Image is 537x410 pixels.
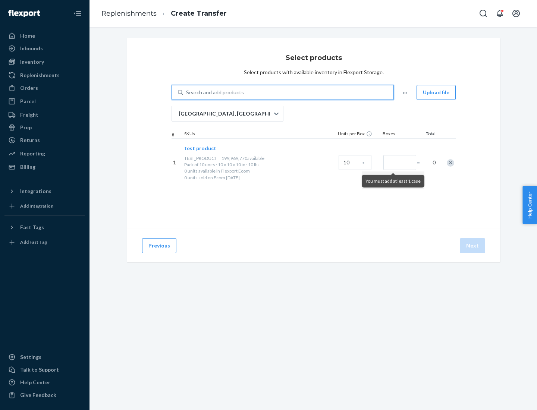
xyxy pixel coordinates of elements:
div: Integrations [20,187,51,195]
div: Total [418,130,437,138]
div: Add Fast Tag [20,239,47,245]
button: test product [184,145,216,152]
button: Fast Tags [4,221,85,233]
div: Talk to Support [20,366,59,373]
a: Freight [4,109,85,121]
div: Prep [20,124,32,131]
span: test product [184,145,216,151]
input: Case Quantity [339,155,371,170]
div: Parcel [20,98,36,105]
a: Parcel [4,95,85,107]
div: Freight [20,111,38,119]
button: Upload file [417,85,456,100]
a: Returns [4,134,85,146]
a: Prep [4,122,85,133]
a: Help Center [4,376,85,388]
div: SKUs [183,130,336,138]
a: Create Transfer [171,9,227,18]
a: Talk to Support [4,364,85,376]
div: Inventory [20,58,44,66]
input: Number of boxes [383,155,416,170]
div: Reporting [20,150,45,157]
div: You must add at least 1 case [362,175,424,187]
p: 0 units sold on Ecom [DATE] [184,174,336,181]
div: Boxes [381,130,418,138]
span: TEST_PRODUCT [184,155,217,161]
a: Home [4,30,85,42]
div: Orders [20,84,38,92]
a: Replenishments [4,69,85,81]
a: Reporting [4,148,85,160]
div: Home [20,32,35,40]
a: Settings [4,351,85,363]
h3: Select products [286,53,342,63]
span: 199,969,770 available [222,155,264,161]
button: Open notifications [492,6,507,21]
button: Open account menu [509,6,524,21]
a: Orders [4,82,85,94]
a: Inventory [4,56,85,68]
span: or [403,89,408,96]
div: Settings [20,353,41,361]
button: Help Center [522,186,537,224]
div: Inbounds [20,45,43,52]
div: Pack of 10 units · 10 x 10 x 10 in · 10 lbs [184,161,336,168]
button: Give Feedback [4,389,85,401]
a: Add Integration [4,200,85,212]
div: Units per Box [336,130,381,138]
div: Billing [20,163,35,171]
a: Inbounds [4,42,85,54]
div: # [172,131,183,138]
button: Integrations [4,185,85,197]
ol: breadcrumbs [95,3,233,25]
div: Remove Item [447,159,454,167]
div: Help Center [20,379,50,386]
p: 1 [173,159,181,166]
button: Close Navigation [70,6,85,21]
button: Open Search Box [476,6,491,21]
p: [GEOGRAPHIC_DATA], [GEOGRAPHIC_DATA] [179,110,273,117]
div: Search and add products [186,89,244,96]
button: Next [460,238,485,253]
span: = [417,159,424,166]
a: Replenishments [101,9,157,18]
div: Returns [20,136,40,144]
div: Add Integration [20,203,53,209]
button: Previous [142,238,176,253]
a: Add Fast Tag [4,236,85,248]
div: Give Feedback [20,391,56,399]
a: Billing [4,161,85,173]
div: Fast Tags [20,224,44,231]
p: 0 units available in Flexport Ecom [184,168,336,174]
img: Flexport logo [8,10,40,17]
div: Select products with available inventory in Flexport Storage. [244,69,384,76]
span: 0 [428,159,436,166]
div: Replenishments [20,72,60,79]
